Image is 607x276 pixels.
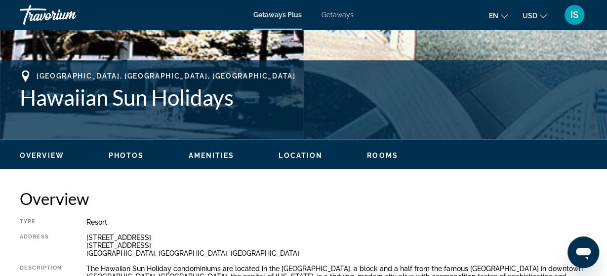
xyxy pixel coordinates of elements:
[570,10,578,20] span: IS
[367,152,398,159] span: Rooms
[86,218,587,226] div: Resort
[20,152,64,159] span: Overview
[20,2,119,28] a: Travorium
[367,151,398,160] button: Rooms
[562,4,587,25] button: User Menu
[279,151,323,160] button: Location
[489,12,498,20] span: en
[279,152,323,159] span: Location
[109,151,144,160] button: Photos
[253,11,302,19] a: Getaways Plus
[523,12,537,20] span: USD
[489,8,508,23] button: Change language
[20,189,587,208] h2: Overview
[109,152,144,159] span: Photos
[523,8,547,23] button: Change currency
[567,237,599,268] iframe: Button to launch messaging window
[20,151,64,160] button: Overview
[322,11,354,19] a: Getaways
[20,218,62,226] div: Type
[37,72,295,80] span: [GEOGRAPHIC_DATA], [GEOGRAPHIC_DATA], [GEOGRAPHIC_DATA]
[86,234,587,257] div: [STREET_ADDRESS] [STREET_ADDRESS] [GEOGRAPHIC_DATA], [GEOGRAPHIC_DATA], [GEOGRAPHIC_DATA]
[188,152,234,159] span: Amenities
[20,234,62,257] div: Address
[188,151,234,160] button: Amenities
[20,84,587,110] h1: Hawaiian Sun Holidays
